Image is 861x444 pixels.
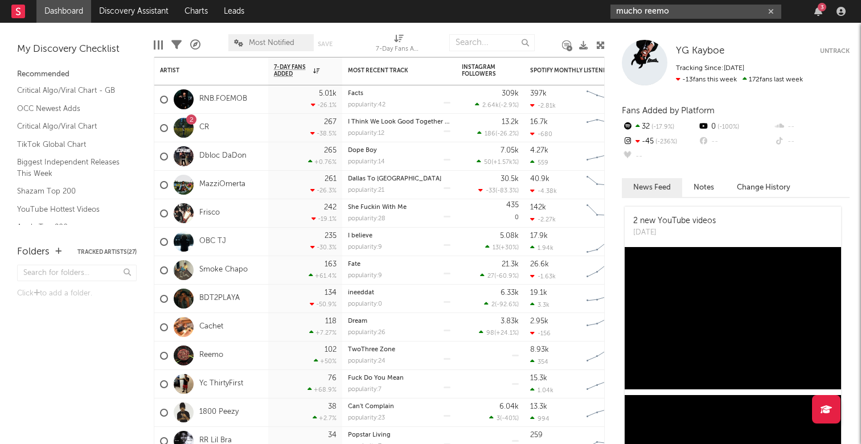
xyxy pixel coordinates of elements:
div: TwoThree Zone [348,347,450,353]
svg: Chart title [581,142,633,171]
div: A&R Pipeline [190,28,200,61]
div: 3.3k [530,301,550,309]
div: ineeddat [348,290,450,296]
div: ( ) [485,244,519,251]
div: +50 % [314,357,337,365]
span: -17.9 % [650,124,674,130]
div: ( ) [477,158,519,166]
button: Tracked Artists(27) [77,249,137,255]
span: 13 [493,245,499,251]
a: Dallas To [GEOGRAPHIC_DATA] [348,176,441,182]
div: 235 [325,232,337,240]
div: I believe [348,233,450,239]
div: Facts [348,91,450,97]
div: 265 [324,147,337,154]
div: 1.94k [530,244,553,252]
div: 19.1k [530,289,547,297]
div: popularity: 23 [348,415,385,421]
div: Folders [17,245,50,259]
input: Search for artists [610,5,781,19]
div: 102 [325,346,337,353]
div: -26.1 % [311,101,337,109]
div: Dope Boy [348,147,450,154]
div: ( ) [477,130,519,137]
div: 32 [622,120,698,134]
a: Cachet [199,322,223,332]
svg: Chart title [581,171,633,199]
div: 6.04k [499,403,519,410]
span: -92.6 % [497,302,517,308]
svg: Chart title [581,370,633,398]
a: MazziOmerta [199,180,245,190]
div: -- [622,149,698,164]
div: ( ) [484,301,519,308]
div: Fate [348,261,450,268]
div: popularity: 7 [348,387,382,393]
a: Smoke Chapo [199,265,248,275]
a: She Fuckin With Me [348,204,407,211]
div: 4.27k [530,147,548,154]
div: 435 [506,202,519,209]
div: 7-Day Fans Added (7-Day Fans Added) [376,43,421,56]
div: Click to add a folder. [17,287,137,301]
div: 354 [530,358,548,365]
div: 2.95k [530,318,548,325]
div: Recommended [17,68,137,81]
div: 5.08k [500,232,519,240]
div: 242 [324,204,337,211]
div: -2.81k [530,102,556,109]
div: My Discovery Checklist [17,43,137,56]
a: YouTube Hottest Videos [17,203,125,216]
span: 172 fans last week [676,76,803,83]
a: Frisco [199,208,220,218]
button: Save [318,41,333,47]
div: popularity: 21 [348,187,384,194]
div: 994 [530,415,550,422]
div: 163 [325,261,337,268]
div: 134 [325,289,337,297]
div: 17.9k [530,232,548,240]
div: 5.01k [319,90,337,97]
a: ineeddat [348,290,374,296]
div: -156 [530,330,551,337]
span: -60.9 % [496,273,517,279]
button: 3 [814,7,822,16]
div: 2 new YouTube videos [633,215,716,227]
svg: Chart title [581,285,633,313]
span: -33 [486,188,495,194]
a: YG Kayboe [676,46,724,57]
div: -- [774,134,850,149]
a: Facts [348,91,363,97]
button: Notes [682,178,725,197]
div: ( ) [479,329,519,336]
svg: Chart title [581,228,633,256]
div: 142k [530,204,546,211]
div: 76 [328,375,337,382]
div: -4.38k [530,187,557,195]
div: Fuck Do You Mean [348,375,450,381]
div: 21.3k [502,261,519,268]
div: 7-Day Fans Added (7-Day Fans Added) [376,28,421,61]
div: She Fuckin With Me [348,204,450,211]
div: popularity: 9 [348,273,382,279]
div: Artist [160,67,245,74]
span: YG Kayboe [676,46,724,56]
div: Spotify Monthly Listeners [530,67,616,74]
div: +0.76 % [308,158,337,166]
div: ( ) [475,101,519,109]
a: Biggest Independent Releases This Week [17,156,125,179]
div: -26.3 % [310,187,337,194]
span: -236 % [654,139,677,145]
svg: Chart title [581,313,633,342]
div: 13.2k [502,118,519,126]
span: 3 [497,416,500,422]
div: ( ) [489,414,519,422]
a: RNB.FOEMOB [199,94,247,104]
span: 27 [487,273,494,279]
div: -- [698,134,773,149]
div: popularity: 42 [348,102,386,108]
a: Dbloc DaDon [199,151,247,161]
div: 261 [325,175,337,183]
a: CR [199,123,209,133]
div: 0 [698,120,773,134]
